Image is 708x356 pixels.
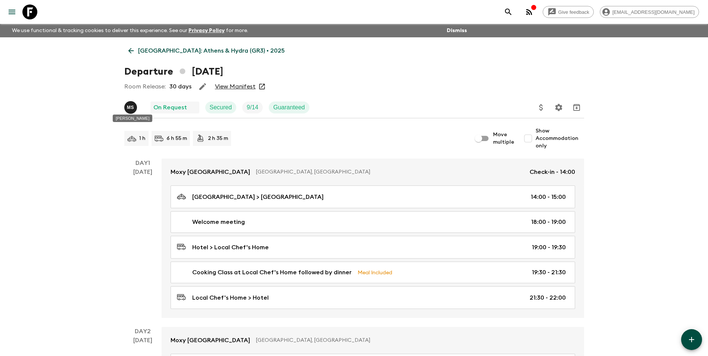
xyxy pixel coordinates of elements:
p: 14:00 - 15:00 [531,193,566,202]
span: Move multiple [493,131,515,146]
button: Update Price, Early Bird Discount and Costs [534,100,549,115]
a: View Manifest [215,83,256,90]
p: [GEOGRAPHIC_DATA] > [GEOGRAPHIC_DATA] [192,193,324,202]
p: 9 / 14 [247,103,258,112]
p: Day 1 [124,159,162,168]
p: Moxy [GEOGRAPHIC_DATA] [171,168,250,177]
span: [EMAIL_ADDRESS][DOMAIN_NAME] [608,9,699,15]
p: Room Release: [124,82,166,91]
p: Welcome meeting [192,218,245,227]
p: 19:30 - 21:30 [532,268,566,277]
p: 19:00 - 19:30 [532,243,566,252]
p: Local Chef's Home > Hotel [192,293,269,302]
p: [GEOGRAPHIC_DATA], [GEOGRAPHIC_DATA] [256,168,524,176]
p: Guaranteed [273,103,305,112]
a: Cooking Class at Local Chef's Home followed by dinnerMeal Included19:30 - 21:30 [171,262,575,283]
span: Give feedback [554,9,593,15]
p: 6 h 55 m [166,135,187,142]
button: menu [4,4,19,19]
button: Dismiss [445,25,469,36]
span: Show Accommodation only [536,127,584,150]
p: Meal Included [358,268,392,277]
p: Cooking Class at Local Chef's Home followed by dinner [192,268,352,277]
button: Settings [551,100,566,115]
a: Moxy [GEOGRAPHIC_DATA][GEOGRAPHIC_DATA], [GEOGRAPHIC_DATA] [162,327,584,354]
p: We use functional & tracking cookies to deliver this experience. See our for more. [9,24,251,37]
p: Check-in - 14:00 [530,168,575,177]
a: Hotel > Local Chef's Home19:00 - 19:30 [171,236,575,259]
p: Day 2 [124,327,162,336]
p: M S [127,104,134,110]
p: Secured [210,103,232,112]
a: [GEOGRAPHIC_DATA]: Athens & Hydra (GR3) • 2025 [124,43,289,58]
a: Welcome meeting18:00 - 19:00 [171,211,575,233]
h1: Departure [DATE] [124,64,223,79]
div: Secured [205,102,237,113]
p: 30 days [169,82,191,91]
div: Trip Fill [242,102,263,113]
button: Archive (Completed, Cancelled or Unsynced Departures only) [569,100,584,115]
p: 1 h [139,135,146,142]
a: Moxy [GEOGRAPHIC_DATA][GEOGRAPHIC_DATA], [GEOGRAPHIC_DATA]Check-in - 14:00 [162,159,584,185]
a: Give feedback [543,6,594,18]
button: MS [124,101,138,114]
p: 18:00 - 19:00 [531,218,566,227]
a: Local Chef's Home > Hotel21:30 - 22:00 [171,286,575,309]
div: [EMAIL_ADDRESS][DOMAIN_NAME] [600,6,699,18]
a: Privacy Policy [188,28,225,33]
p: On Request [153,103,187,112]
p: Hotel > Local Chef's Home [192,243,269,252]
a: [GEOGRAPHIC_DATA] > [GEOGRAPHIC_DATA]14:00 - 15:00 [171,185,575,208]
button: search adventures [501,4,516,19]
p: [GEOGRAPHIC_DATA]: Athens & Hydra (GR3) • 2025 [138,46,285,55]
p: 2 h 35 m [208,135,228,142]
p: [GEOGRAPHIC_DATA], [GEOGRAPHIC_DATA] [256,337,569,344]
div: [DATE] [133,168,152,318]
p: 21:30 - 22:00 [530,293,566,302]
p: Moxy [GEOGRAPHIC_DATA] [171,336,250,345]
span: Magda Sotiriadis [124,103,138,109]
div: [PERSON_NAME] [113,115,152,122]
